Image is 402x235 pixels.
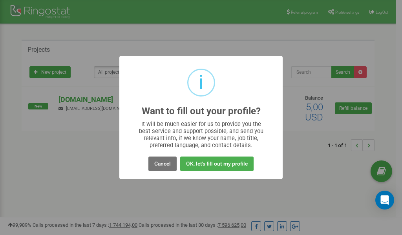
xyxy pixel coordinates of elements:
[375,191,394,209] div: Open Intercom Messenger
[180,157,254,171] button: OK, let's fill out my profile
[135,120,267,149] div: It will be much easier for us to provide you the best service and support possible, and send you ...
[148,157,177,171] button: Cancel
[199,70,203,95] div: i
[142,106,261,117] h2: Want to fill out your profile?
